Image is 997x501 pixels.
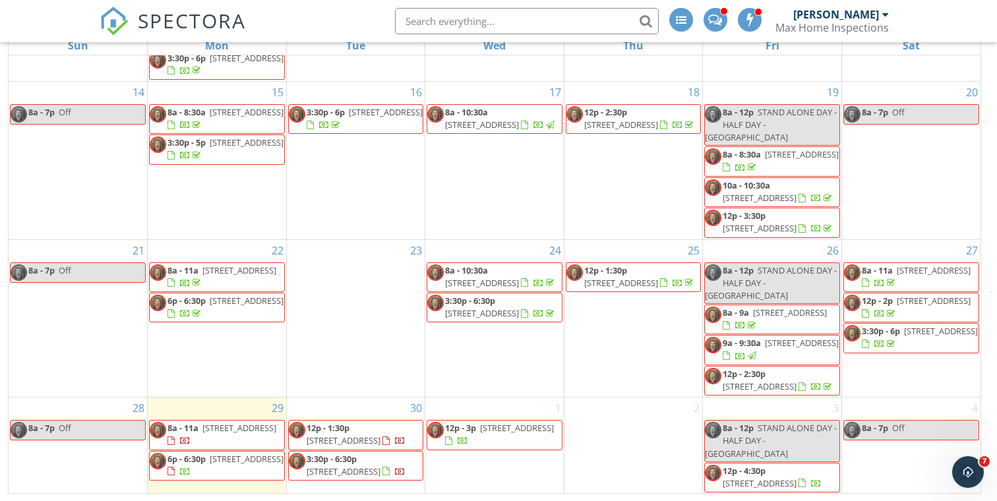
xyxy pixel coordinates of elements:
[202,422,276,434] span: [STREET_ADDRESS]
[167,295,284,319] a: 6p - 6:30p [STREET_ADDRESS]
[723,422,754,434] span: 8a - 12p
[167,52,284,76] a: 3:30p - 6p [STREET_ADDRESS]
[445,264,488,276] span: 8a - 10:30a
[892,422,905,434] span: Off
[288,451,424,481] a: 3:30p - 6:30p [STREET_ADDRESS]
[59,422,71,434] span: Off
[149,104,285,134] a: 8a - 8:30a [STREET_ADDRESS]
[59,264,71,276] span: Off
[900,36,922,55] a: Saturday
[969,398,981,419] a: Go to October 4, 2025
[547,82,564,103] a: Go to September 17, 2025
[705,179,721,196] img: 20240517_115644.jpg
[286,81,425,239] td: Go to September 16, 2025
[149,420,285,450] a: 8a - 11a [STREET_ADDRESS]
[445,307,519,319] span: [STREET_ADDRESS]
[167,136,206,148] span: 3:30p - 5p
[167,106,206,118] span: 8a - 8:30a
[685,82,702,103] a: Go to September 18, 2025
[704,366,840,396] a: 12p - 2:30p [STREET_ADDRESS]
[344,36,368,55] a: Tuesday
[150,136,166,153] img: 20240517_115644.jpg
[150,106,166,123] img: 20240517_115644.jpg
[584,264,627,276] span: 12p - 1:30p
[445,277,519,289] span: [STREET_ADDRESS]
[167,422,198,434] span: 8a - 11a
[425,239,564,398] td: Go to September 24, 2025
[167,264,198,276] span: 8a - 11a
[167,453,206,465] span: 6p - 6:30p
[286,239,425,398] td: Go to September 23, 2025
[307,106,423,131] a: 3:30p - 6p [STREET_ADDRESS]
[793,8,879,21] div: [PERSON_NAME]
[705,264,837,301] span: STAND ALONE DAY - HALF DAY - [GEOGRAPHIC_DATA]
[9,81,148,239] td: Go to September 14, 2025
[130,240,147,261] a: Go to September 21, 2025
[564,81,703,239] td: Go to September 18, 2025
[963,82,981,103] a: Go to September 20, 2025
[445,422,554,446] a: 12p - 3p [STREET_ADDRESS]
[289,422,305,438] img: 20240517_115644.jpg
[408,82,425,103] a: Go to September 16, 2025
[445,295,557,319] a: 3:30p - 6:30p [STREET_ADDRESS]
[704,177,840,207] a: 10a - 10:30a [STREET_ADDRESS]
[705,106,721,123] img: 20240517_115644.jpg
[704,335,840,365] a: 9a - 9:30a [STREET_ADDRESS]
[723,465,766,477] span: 12p - 4:30p
[862,106,888,118] span: 8a - 7p
[148,81,287,239] td: Go to September 15, 2025
[167,422,276,446] a: 8a - 11a [STREET_ADDRESS]
[723,210,766,221] span: 12p - 3:30p
[307,453,357,465] span: 3:30p - 6:30p
[705,422,837,459] span: STAND ALONE DAY - HALF DAY - [GEOGRAPHIC_DATA]
[705,210,721,226] img: 20240517_115644.jpg
[269,240,286,261] a: Go to September 22, 2025
[584,264,696,289] a: 12p - 1:30p [STREET_ADDRESS]
[427,104,562,134] a: 8a - 10:30a [STREET_ADDRESS]
[149,451,285,481] a: 6p - 6:30p [STREET_ADDRESS]
[862,264,971,289] a: 8a - 11a [STREET_ADDRESS]
[705,422,721,438] img: 20240517_115644.jpg
[269,82,286,103] a: Go to September 15, 2025
[844,264,861,281] img: 20240517_115644.jpg
[65,36,91,55] a: Sunday
[843,293,979,322] a: 12p - 2p [STREET_ADDRESS]
[723,337,761,349] span: 9a - 9:30a
[445,264,557,289] a: 8a - 10:30a [STREET_ADDRESS]
[584,106,627,118] span: 12p - 2:30p
[723,264,754,276] span: 8a - 12p
[723,148,761,160] span: 8a - 8:30a
[289,453,305,469] img: 20240517_115644.jpg
[704,305,840,334] a: 8a - 9a [STREET_ADDRESS]
[723,368,766,380] span: 12p - 2:30p
[844,295,861,311] img: 20240517_115644.jpg
[566,264,583,281] img: 20240517_115644.jpg
[765,337,839,349] span: [STREET_ADDRESS]
[167,264,276,289] a: 8a - 11a [STREET_ADDRESS]
[862,295,893,307] span: 12p - 2p
[150,422,166,438] img: 20240517_115644.jpg
[130,82,147,103] a: Go to September 14, 2025
[28,422,55,434] span: 8a - 7p
[723,380,797,392] span: [STREET_ADDRESS]
[288,104,424,134] a: 3:30p - 6p [STREET_ADDRESS]
[705,368,721,384] img: 20240517_115644.jpg
[843,323,979,353] a: 3:30p - 6p [STREET_ADDRESS]
[705,337,721,353] img: 20240517_115644.jpg
[210,295,284,307] span: [STREET_ADDRESS]
[685,240,702,261] a: Go to September 25, 2025
[584,106,696,131] a: 12p - 2:30p [STREET_ADDRESS]
[427,422,444,438] img: 20240517_115644.jpg
[703,81,842,239] td: Go to September 19, 2025
[723,307,827,331] a: 8a - 9a [STREET_ADDRESS]
[150,264,166,281] img: 20240517_115644.jpg
[307,465,380,477] span: [STREET_ADDRESS]
[723,148,839,173] a: 8a - 8:30a [STREET_ADDRESS]
[723,192,797,204] span: [STREET_ADDRESS]
[775,21,889,34] div: Max Home Inspections
[723,477,797,489] span: [STREET_ADDRESS]
[210,106,284,118] span: [STREET_ADDRESS]
[703,398,842,494] td: Go to October 3, 2025
[286,398,425,494] td: Go to September 30, 2025
[844,106,861,123] img: 20240517_115644.jpg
